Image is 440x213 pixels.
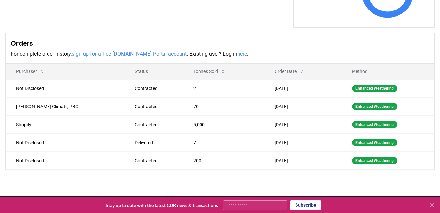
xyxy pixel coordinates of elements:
[264,151,341,169] td: [DATE]
[183,79,264,97] td: 2
[269,65,310,78] button: Order Date
[264,115,341,133] td: [DATE]
[264,79,341,97] td: [DATE]
[6,151,124,169] td: Not Disclosed
[188,65,231,78] button: Tonnes Sold
[11,50,429,58] p: For complete order history, . Existing user? Log in .
[72,51,187,57] a: sign up for a free [DOMAIN_NAME] Portal account
[135,85,178,92] div: Contracted
[135,139,178,146] div: Delivered
[135,121,178,128] div: Contracted
[352,103,397,110] div: Enhanced Weathering
[347,68,429,75] p: Method
[183,97,264,115] td: 70
[11,65,50,78] button: Purchaser
[6,79,124,97] td: Not Disclosed
[11,38,429,48] h3: Orders
[135,157,178,164] div: Contracted
[183,133,264,151] td: 7
[6,97,124,115] td: [PERSON_NAME] Climate, PBC
[6,115,124,133] td: Shopify
[264,97,341,115] td: [DATE]
[264,133,341,151] td: [DATE]
[135,103,178,110] div: Contracted
[237,51,247,57] a: here
[183,115,264,133] td: 5,000
[352,121,397,128] div: Enhanced Weathering
[129,68,178,75] p: Status
[352,85,397,92] div: Enhanced Weathering
[6,133,124,151] td: Not Disclosed
[352,139,397,146] div: Enhanced Weathering
[352,157,397,164] div: Enhanced Weathering
[183,151,264,169] td: 200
